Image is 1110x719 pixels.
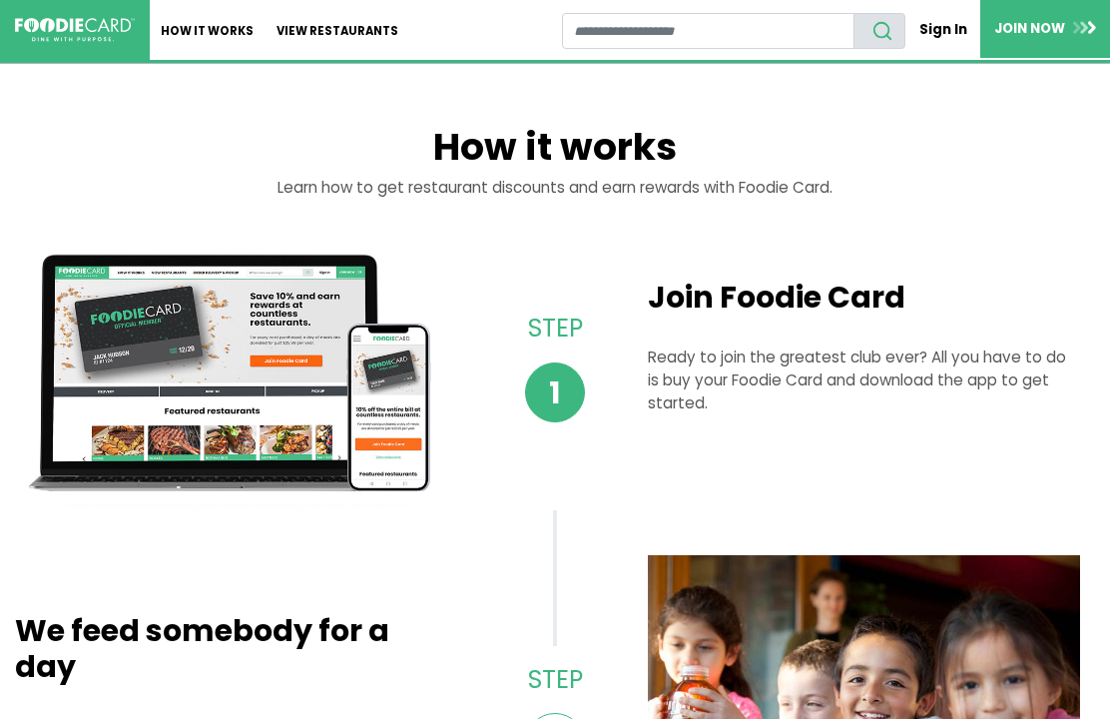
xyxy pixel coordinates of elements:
[515,661,596,698] p: Step
[15,177,1095,223] div: Learn how to get restaurant discounts and earn rewards with Foodie Card.
[648,280,1080,316] h2: Join Foodie Card
[648,347,1080,414] p: Ready to join the greatest club ever? All you have to do is buy your Foodie Card and download the...
[905,12,980,47] a: Sign In
[562,13,855,49] input: restaurant search
[15,613,447,685] h2: We feed somebody for a day
[15,125,1095,178] h1: How it works
[515,310,596,347] p: Step
[853,13,905,49] button: search
[525,362,586,423] span: 1
[15,18,135,42] img: FoodieCard; Eat, Drink, Save, Donate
